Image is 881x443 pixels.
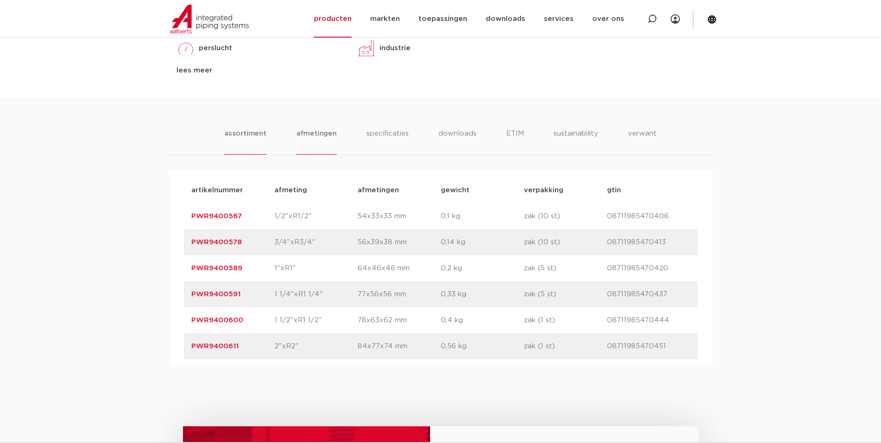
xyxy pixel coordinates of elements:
p: 77x56x56 mm [358,289,441,300]
p: 1 1/4"xR1 1/4" [274,289,358,300]
p: zak (5 st) [524,263,607,274]
p: 0,56 kg [441,341,524,352]
p: 78x63x62 mm [358,315,441,326]
p: zak (10 st) [524,211,607,222]
a: PWR9400611 [191,343,239,350]
p: 08711985470444 [607,315,690,326]
p: afmeting [274,185,358,196]
p: 0,33 kg [441,289,524,300]
p: 0,1 kg [441,211,524,222]
p: zak (1 st) [524,315,607,326]
p: 1"xR1" [274,263,358,274]
p: zak (5 st) [524,289,607,300]
div: lees meer [176,65,343,76]
p: 3/4"xR3/4" [274,237,358,248]
p: industrie [379,43,411,54]
a: PWR9400589 [191,265,242,272]
li: downloads [438,128,476,155]
li: assortiment [224,128,267,155]
p: 56x39x38 mm [358,237,441,248]
p: afmetingen [358,185,441,196]
p: zak (10 st) [524,237,607,248]
p: 0,14 kg [441,237,524,248]
a: PWR9400578 [191,239,242,246]
li: verwant [628,128,657,155]
img: perslucht [176,39,195,58]
p: 1/2"xR1/2" [274,211,358,222]
li: sustainability [554,128,598,155]
p: 64x46x46 mm [358,263,441,274]
p: 54x33x33 mm [358,211,441,222]
p: 2"xR2" [274,341,358,352]
p: 84x77x74 mm [358,341,441,352]
li: afmetingen [296,128,337,155]
p: 0,2 kg [441,263,524,274]
p: 0,4 kg [441,315,524,326]
li: specificaties [366,128,409,155]
p: 1 1/2"xR1 1/2" [274,315,358,326]
p: artikelnummer [191,185,274,196]
p: 08711985470413 [607,237,690,248]
li: ETIM [506,128,524,155]
p: zak (1 st) [524,341,607,352]
a: PWR9400600 [191,317,243,324]
p: 08711985470451 [607,341,690,352]
p: verpakking [524,185,607,196]
p: 08711985470437 [607,289,690,300]
img: industrie [357,39,376,58]
p: gewicht [441,185,524,196]
p: perslucht [199,43,232,54]
a: PWR9400591 [191,291,241,298]
a: PWR9400567 [191,213,242,220]
p: gtin [607,185,690,196]
p: 08711985470420 [607,263,690,274]
p: 08711985470406 [607,211,690,222]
